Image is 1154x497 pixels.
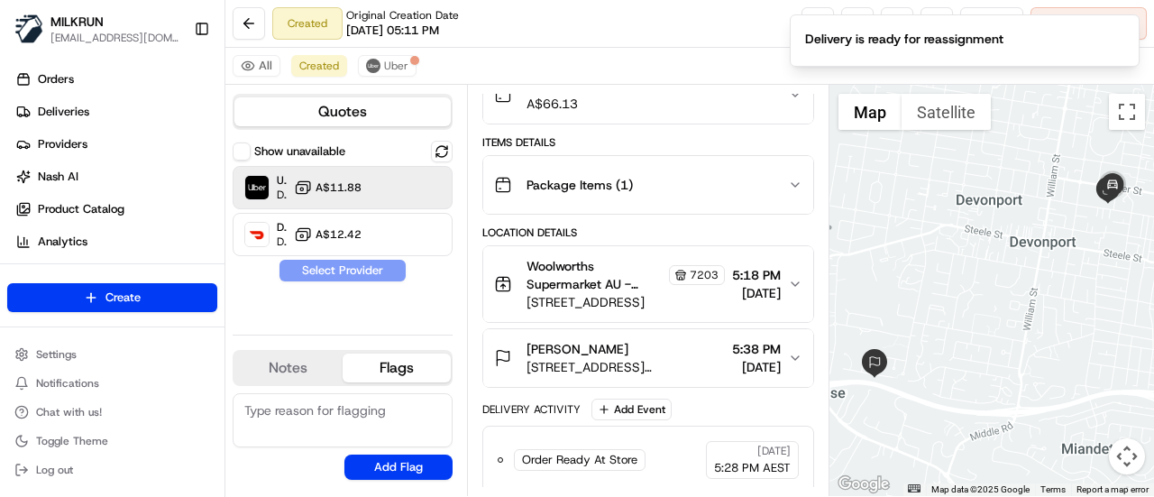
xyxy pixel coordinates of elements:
a: Orders [7,65,224,94]
button: MILKRUN [50,13,104,31]
button: [EMAIL_ADDRESS][DOMAIN_NAME] [50,31,179,45]
button: Chat with us! [7,400,217,425]
span: A$11.88 [316,180,362,195]
span: Nash AI [38,169,78,185]
span: Map data ©2025 Google [931,484,1030,494]
span: Analytics [38,234,87,250]
a: Deliveries [7,97,224,126]
span: [STREET_ADDRESS] [527,293,725,311]
button: Map camera controls [1109,438,1145,474]
button: Quotes [234,97,451,126]
span: Order Ready At Store [522,452,637,468]
button: Add Flag [344,455,453,480]
button: Add Event [591,399,672,420]
span: Created [299,59,339,73]
span: Uber [277,173,287,188]
img: MILKRUN [14,14,43,43]
button: A$12.42 [294,225,362,244]
span: Notifications [36,376,99,391]
a: Analytics [7,227,224,256]
a: Nash AI [7,162,224,191]
span: [DATE] 05:11 PM [346,23,439,39]
span: Chat with us! [36,405,102,419]
button: Toggle Theme [7,428,217,454]
span: Product Catalog [38,201,124,217]
button: All [233,55,280,77]
button: Flags [343,354,451,382]
span: Dropoff ETA 50 minutes [277,235,287,249]
span: [DATE] [732,284,781,302]
button: Notifications [7,371,217,396]
div: Items Details [482,135,814,150]
button: Package Items (1) [483,156,813,214]
img: Google [834,473,893,496]
button: MILKRUNMILKRUN[EMAIL_ADDRESS][DOMAIN_NAME] [7,7,187,51]
button: Uber [358,55,417,77]
a: Open this area in Google Maps (opens a new window) [834,473,893,496]
img: uber-new-logo.jpeg [366,59,380,73]
a: Terms (opens in new tab) [1040,484,1066,494]
button: Toggle fullscreen view [1109,94,1145,130]
span: [STREET_ADDRESS][PERSON_NAME] [527,358,725,376]
span: Package Items ( 1 ) [527,176,633,194]
div: 2 [860,349,889,378]
span: Deliveries [38,104,89,120]
span: Dropoff ETA 27 minutes [277,188,287,202]
button: Created [291,55,347,77]
span: [DATE] [757,444,791,458]
span: 5:38 PM [732,340,781,358]
span: Create [105,290,141,306]
span: DoorDash Drive [277,220,287,235]
div: Location Details [482,225,814,240]
button: Settings [7,342,217,367]
img: Uber [245,176,269,199]
span: Providers [38,136,87,152]
div: Delivery is ready for reassignment [805,30,1003,48]
button: Notes [234,354,343,382]
span: Log out [36,463,73,477]
button: A$11.88 [294,179,362,197]
button: N/AA$66.13 [483,66,813,124]
button: Show satellite imagery [902,94,991,130]
a: Product Catalog [7,195,224,224]
span: 5:28 PM AEST [714,460,791,476]
span: Woolworths Supermarket AU - Devonport Store Manager [527,257,665,293]
a: Providers [7,130,224,159]
span: Uber [384,59,408,73]
span: Original Creation Date [346,8,459,23]
span: A$12.42 [316,227,362,242]
a: Report a map error [1076,484,1149,494]
span: Toggle Theme [36,434,108,448]
button: Keyboard shortcuts [908,484,920,492]
span: Orders [38,71,74,87]
button: Woolworths Supermarket AU - Devonport Store Manager7203[STREET_ADDRESS]5:18 PM[DATE] [483,246,813,322]
button: [PERSON_NAME][STREET_ADDRESS][PERSON_NAME]5:38 PM[DATE] [483,329,813,387]
span: [DATE] [732,358,781,376]
label: Show unavailable [254,143,345,160]
span: [PERSON_NAME] [527,340,628,358]
img: DoorDash Drive [245,223,269,246]
span: 5:18 PM [732,266,781,284]
span: A$66.13 [527,95,578,113]
div: Delivery Activity [482,402,581,417]
button: Show street map [838,94,902,130]
button: Log out [7,457,217,483]
span: 7203 [690,268,719,282]
button: Create [7,283,217,312]
div: 1 [1094,168,1131,204]
span: Settings [36,347,77,362]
